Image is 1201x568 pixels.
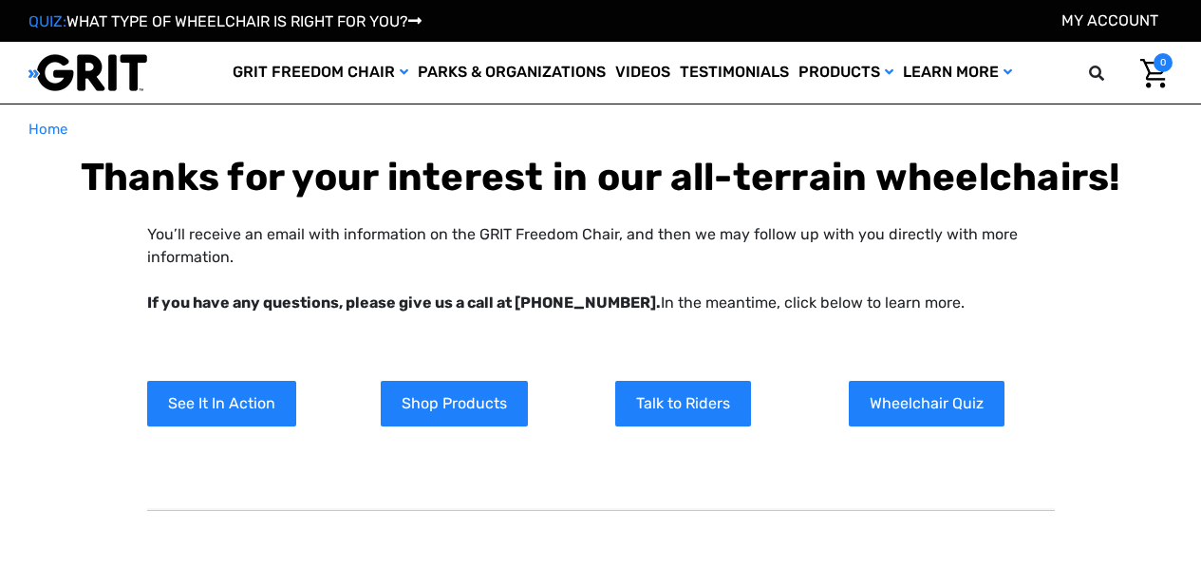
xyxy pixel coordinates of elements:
strong: If you have any questions, please give us a call at [PHONE_NUMBER]. [147,293,661,312]
span: 0 [1154,53,1173,72]
img: GRIT All-Terrain Wheelchair and Mobility Equipment [28,53,147,92]
a: QUIZ:WHAT TYPE OF WHEELCHAIR IS RIGHT FOR YOU? [28,12,422,30]
a: Videos [610,42,675,104]
a: Shop Products [381,381,528,426]
a: See It In Action [147,381,296,426]
span: QUIZ: [28,12,66,30]
a: Home [28,119,67,141]
a: Account [1061,11,1158,29]
a: Cart with 0 items [1126,53,1173,93]
img: Cart [1140,59,1168,88]
b: Thanks for your interest in our all-terrain wheelchairs! [81,155,1121,199]
nav: Breadcrumb [28,119,1173,141]
a: GRIT Freedom Chair [228,42,413,104]
a: Learn More [898,42,1017,104]
p: You’ll receive an email with information on the GRIT Freedom Chair, and then we may follow up wit... [147,223,1055,314]
a: Parks & Organizations [413,42,610,104]
span: Home [28,121,67,138]
a: Products [794,42,898,104]
a: Testimonials [675,42,794,104]
a: Wheelchair Quiz [849,381,1004,426]
input: Search [1098,53,1126,93]
a: Talk to Riders [615,381,751,426]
